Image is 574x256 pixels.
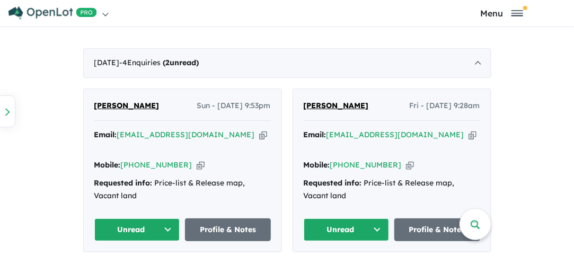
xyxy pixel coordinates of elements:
[406,160,414,171] button: Copy
[121,160,192,170] a: [PHONE_NUMBER]
[304,160,330,170] strong: Mobile:
[326,130,464,139] a: [EMAIL_ADDRESS][DOMAIN_NAME]
[120,58,199,67] span: - 4 Enquir ies
[94,160,121,170] strong: Mobile:
[94,218,180,241] button: Unread
[304,218,390,241] button: Unread
[304,101,369,110] span: [PERSON_NAME]
[83,48,491,78] div: [DATE]
[166,58,170,67] span: 2
[197,160,205,171] button: Copy
[259,129,267,140] button: Copy
[94,178,153,188] strong: Requested info:
[304,177,480,202] div: Price-list & Release map, Vacant land
[94,177,271,202] div: Price-list & Release map, Vacant land
[94,100,160,112] a: [PERSON_NAME]
[8,6,97,20] img: Openlot PRO Logo White
[469,129,476,140] button: Copy
[304,100,369,112] a: [PERSON_NAME]
[94,130,117,139] strong: Email:
[394,218,480,241] a: Profile & Notes
[330,160,402,170] a: [PHONE_NUMBER]
[197,100,271,112] span: Sun - [DATE] 9:53pm
[163,58,199,67] strong: ( unread)
[117,130,255,139] a: [EMAIL_ADDRESS][DOMAIN_NAME]
[94,101,160,110] span: [PERSON_NAME]
[432,8,571,18] button: Toggle navigation
[304,130,326,139] strong: Email:
[185,218,271,241] a: Profile & Notes
[304,178,362,188] strong: Requested info:
[410,100,480,112] span: Fri - [DATE] 9:28am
